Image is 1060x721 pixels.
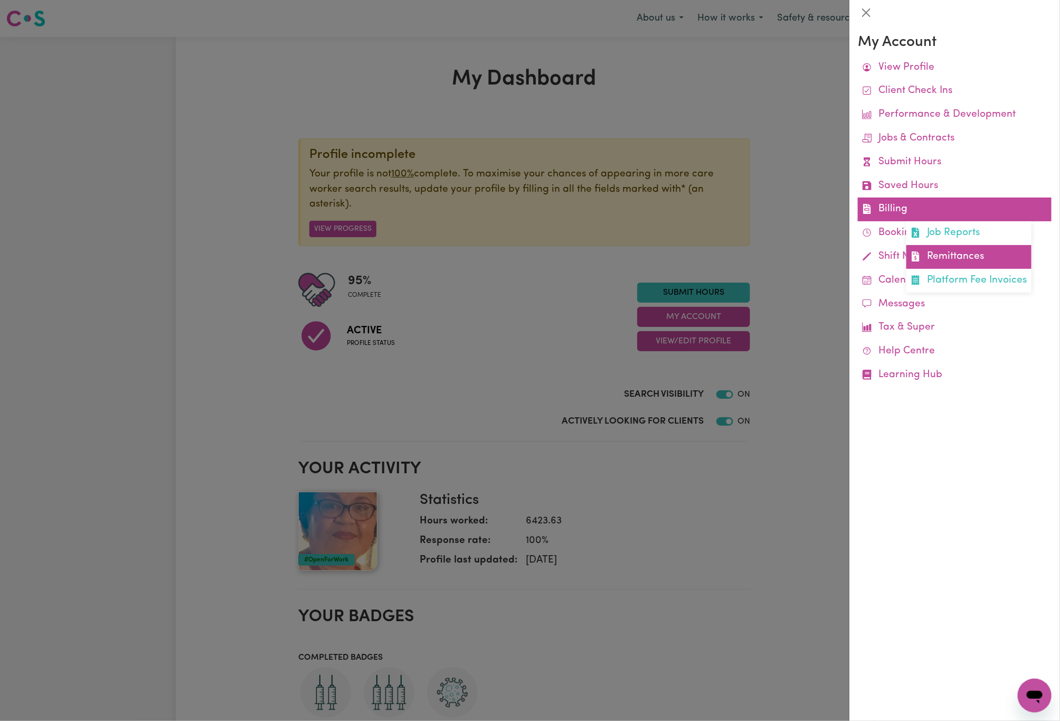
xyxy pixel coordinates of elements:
a: Messages [858,293,1052,316]
a: Shift Notes [858,245,1052,269]
a: BillingJob ReportsRemittancesPlatform Fee Invoices [858,198,1052,221]
a: View Profile [858,56,1052,80]
a: Submit Hours [858,151,1052,174]
a: Performance & Development [858,103,1052,127]
a: Tax & Super [858,316,1052,340]
iframe: Button to launch messaging window [1018,679,1052,713]
a: Help Centre [858,340,1052,363]
a: Remittances [906,245,1031,269]
h3: My Account [858,34,1052,52]
button: Close [858,4,875,21]
a: Job Reports [906,221,1031,245]
a: Learning Hub [858,363,1052,387]
a: Jobs & Contracts [858,127,1052,151]
a: Client Check Ins [858,79,1052,103]
a: Bookings [858,221,1052,245]
a: Saved Hours [858,174,1052,198]
a: Platform Fee Invoices [906,269,1031,293]
a: Calendar [858,269,1052,293]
